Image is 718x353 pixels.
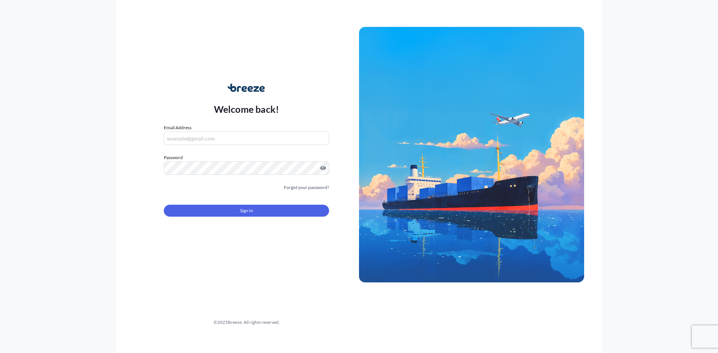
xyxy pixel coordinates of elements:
[284,184,329,191] a: Forgot your password?
[164,131,329,145] input: example@gmail.com
[214,103,279,115] p: Welcome back!
[164,205,329,217] button: Sign In
[320,165,326,171] button: Show password
[240,207,253,214] span: Sign In
[164,154,329,161] label: Password
[359,27,584,282] img: Ship illustration
[164,124,191,131] label: Email Address
[134,319,359,326] div: © 2025 Breeze. All rights reserved.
